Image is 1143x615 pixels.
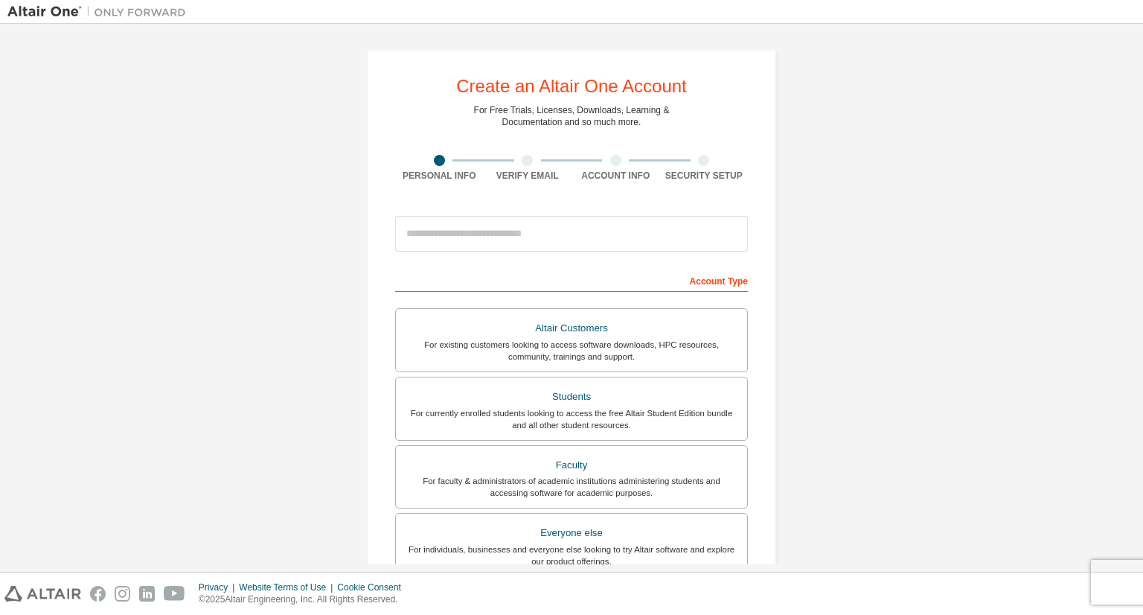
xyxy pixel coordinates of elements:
[405,475,738,499] div: For faculty & administrators of academic institutions administering students and accessing softwa...
[405,544,738,567] div: For individuals, businesses and everyone else looking to try Altair software and explore our prod...
[90,586,106,602] img: facebook.svg
[405,386,738,407] div: Students
[7,4,193,19] img: Altair One
[484,170,572,182] div: Verify Email
[405,523,738,544] div: Everyone else
[239,581,337,593] div: Website Terms of Use
[405,455,738,476] div: Faculty
[405,339,738,363] div: For existing customers looking to access software downloads, HPC resources, community, trainings ...
[199,593,410,606] p: © 2025 Altair Engineering, Inc. All Rights Reserved.
[456,77,687,95] div: Create an Altair One Account
[571,170,660,182] div: Account Info
[164,586,185,602] img: youtube.svg
[115,586,130,602] img: instagram.svg
[395,170,484,182] div: Personal Info
[4,586,81,602] img: altair_logo.svg
[199,581,239,593] div: Privacy
[139,586,155,602] img: linkedin.svg
[660,170,749,182] div: Security Setup
[405,407,738,431] div: For currently enrolled students looking to access the free Altair Student Edition bundle and all ...
[395,268,748,292] div: Account Type
[337,581,409,593] div: Cookie Consent
[474,104,670,128] div: For Free Trials, Licenses, Downloads, Learning & Documentation and so much more.
[405,318,738,339] div: Altair Customers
